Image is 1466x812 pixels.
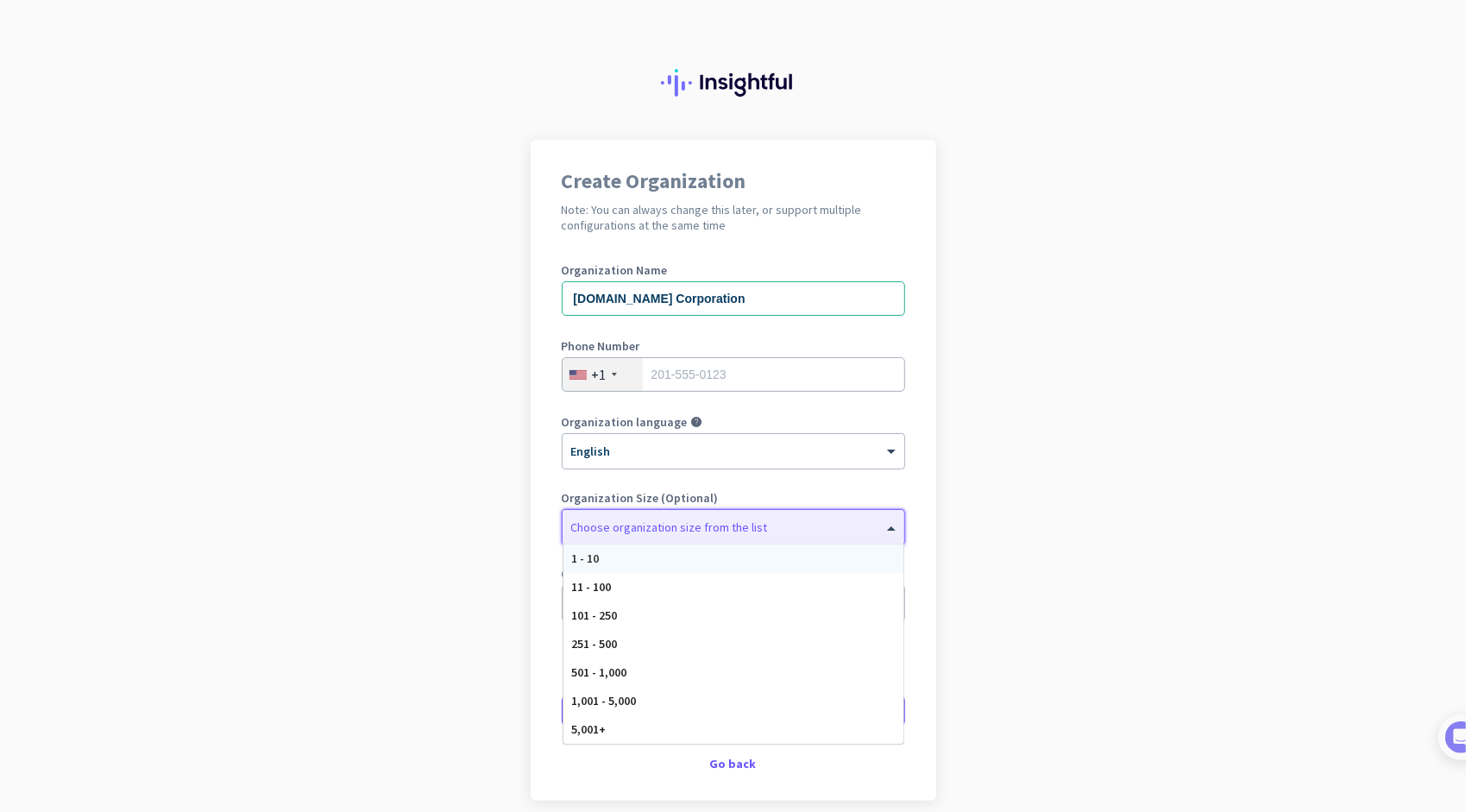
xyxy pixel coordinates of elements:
img: Insightful [661,69,806,97]
input: What is the name of your organization? [562,281,905,316]
span: 1 - 10 [572,551,600,566]
div: +1 [592,366,607,383]
label: Phone Number [562,340,905,352]
span: 11 - 100 [572,579,612,595]
label: Organization language [562,416,688,428]
span: 5,001+ [572,721,607,737]
span: 501 - 1,000 [572,664,627,680]
div: Options List [563,544,903,744]
span: 101 - 250 [572,607,618,623]
span: 1,001 - 5,000 [572,693,637,708]
input: 201-555-0123 [562,357,905,392]
div: Go back [562,758,905,770]
i: help [691,416,703,428]
h1: Create Organization [562,171,905,192]
label: Organization Name [562,264,905,276]
span: 251 - 500 [572,636,618,651]
label: Organization Time Zone [562,568,905,580]
label: Organization Size (Optional) [562,492,905,504]
button: Create Organization [562,696,905,727]
h2: Note: You can always change this later, or support multiple configurations at the same time [562,202,905,233]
